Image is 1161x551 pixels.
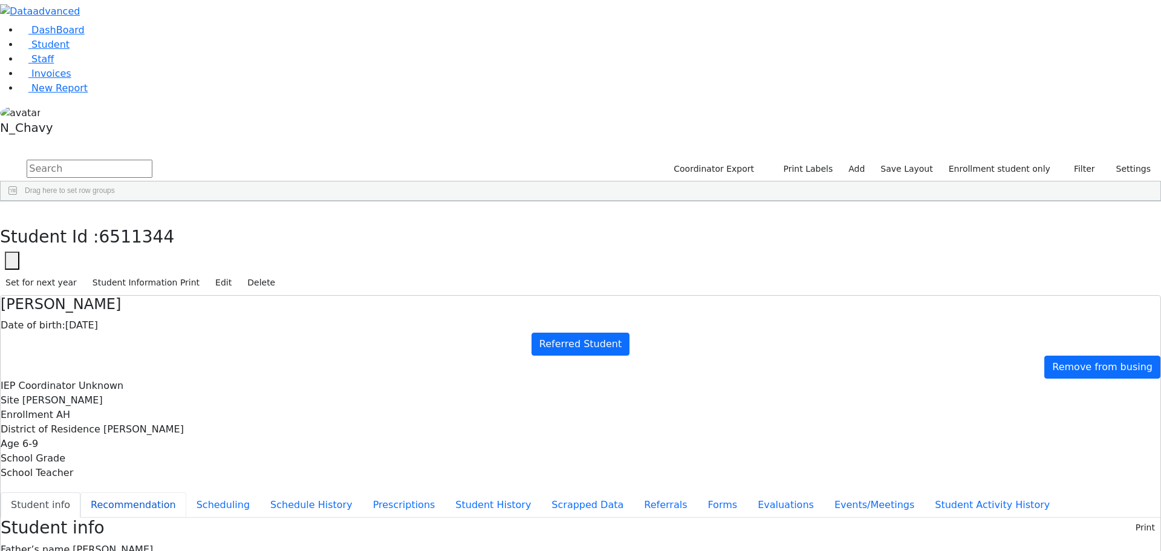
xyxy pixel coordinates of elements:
span: 6-9 [22,438,38,449]
label: Date of birth: [1,318,65,333]
button: Settings [1101,160,1156,178]
button: Save Layout [875,160,938,178]
label: Enrollment [1,408,53,422]
a: Referred Student [532,333,629,356]
button: Coordinator Export [666,160,759,178]
button: Recommendation [80,492,186,518]
button: Student Activity History [925,492,1060,518]
span: DashBoard [31,24,85,36]
label: Enrollment student only [943,160,1056,178]
input: Search [27,160,152,178]
button: Student Information Print [87,273,205,292]
span: Student [31,39,70,50]
label: School Grade [1,451,65,466]
span: AH [56,409,70,420]
button: Student History [445,492,541,518]
a: Staff [19,53,54,65]
button: Scrapped Data [541,492,634,518]
a: Student [19,39,70,50]
a: New Report [19,82,88,94]
span: Remove from busing [1052,361,1153,373]
button: Scheduling [186,492,260,518]
span: [PERSON_NAME] [103,423,184,435]
button: Edit [210,273,237,292]
button: Print [1130,518,1160,537]
span: 6511344 [99,227,175,247]
h3: Student info [1,518,105,538]
span: New Report [31,82,88,94]
label: Site [1,393,19,408]
button: Referrals [634,492,697,518]
a: DashBoard [19,24,85,36]
button: Print Labels [769,160,838,178]
button: Evaluations [747,492,824,518]
button: Prescriptions [363,492,446,518]
button: Forms [697,492,747,518]
button: Schedule History [260,492,363,518]
h4: [PERSON_NAME] [1,296,1160,313]
span: Invoices [31,68,71,79]
button: Student info [1,492,80,518]
button: Delete [242,273,281,292]
label: District of Residence [1,422,100,437]
a: Remove from busing [1044,356,1160,379]
a: Invoices [19,68,71,79]
label: Age [1,437,19,451]
span: Drag here to set row groups [25,186,115,195]
label: IEP Coordinator [1,379,76,393]
div: [DATE] [1,318,1160,333]
label: School Teacher [1,466,73,480]
span: [PERSON_NAME] [22,394,103,406]
span: Unknown [79,380,123,391]
a: Add [843,160,870,178]
button: Filter [1058,160,1101,178]
button: Events/Meetings [824,492,925,518]
span: Staff [31,53,54,65]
